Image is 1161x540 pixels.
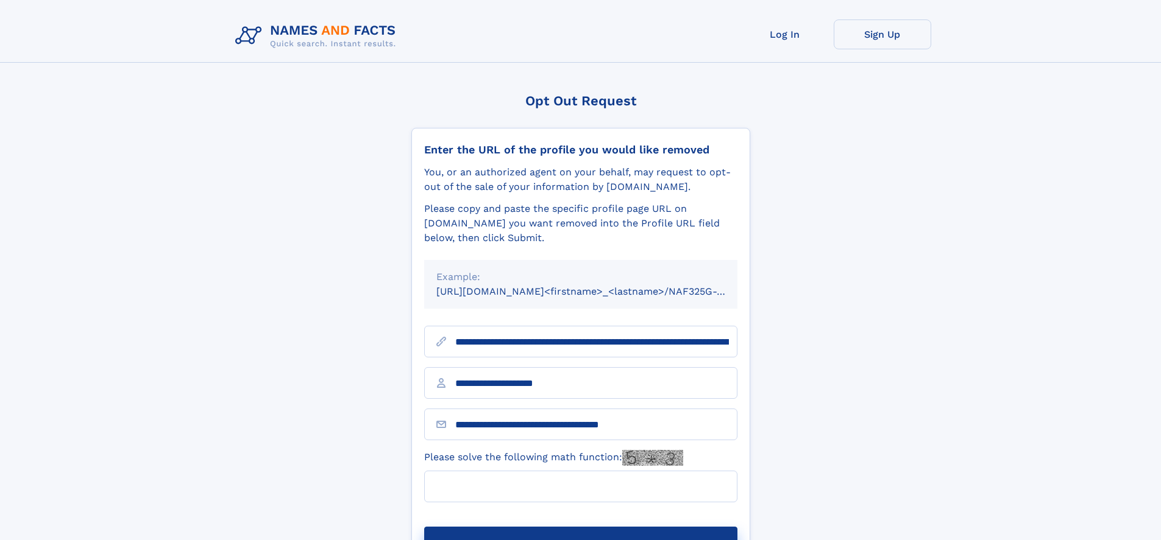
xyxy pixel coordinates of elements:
a: Log In [736,19,834,49]
div: Opt Out Request [411,93,750,108]
img: Logo Names and Facts [230,19,406,52]
div: Example: [436,270,725,284]
label: Please solve the following math function: [424,450,683,466]
small: [URL][DOMAIN_NAME]<firstname>_<lastname>/NAF325G-xxxxxxxx [436,286,761,297]
a: Sign Up [834,19,931,49]
div: Please copy and paste the specific profile page URL on [DOMAIN_NAME] you want removed into the Pr... [424,202,737,245]
div: You, or an authorized agent on your behalf, may request to opt-out of the sale of your informatio... [424,165,737,194]
div: Enter the URL of the profile you would like removed [424,143,737,156]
